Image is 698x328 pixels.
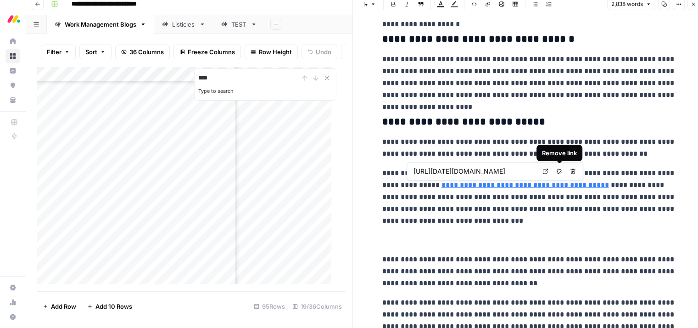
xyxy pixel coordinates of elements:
[85,47,97,57] span: Sort
[129,47,164,57] span: 36 Columns
[188,47,235,57] span: Freeze Columns
[289,299,346,314] div: 19/36 Columns
[47,47,61,57] span: Filter
[6,310,20,324] button: Help + Support
[115,45,170,59] button: 36 Columns
[316,47,331,57] span: Undo
[6,7,20,30] button: Workspace: Monday.com
[172,20,195,29] div: Listicles
[47,15,154,34] a: Work Management Blogs
[250,299,289,314] div: 95 Rows
[82,299,138,314] button: Add 10 Rows
[6,93,20,107] a: Your Data
[6,78,20,93] a: Opportunities
[37,299,82,314] button: Add Row
[173,45,241,59] button: Freeze Columns
[95,302,132,311] span: Add 10 Rows
[6,11,22,27] img: Monday.com Logo
[41,45,76,59] button: Filter
[231,20,247,29] div: TEST
[302,45,337,59] button: Undo
[321,73,332,84] button: Close Search
[79,45,112,59] button: Sort
[6,63,20,78] a: Insights
[245,45,298,59] button: Row Height
[259,47,292,57] span: Row Height
[65,20,136,29] div: Work Management Blogs
[6,280,20,295] a: Settings
[213,15,265,34] a: TEST
[154,15,213,34] a: Listicles
[51,302,76,311] span: Add Row
[6,295,20,310] a: Usage
[6,49,20,63] a: Browse
[198,88,234,94] label: Type to search
[6,34,20,49] a: Home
